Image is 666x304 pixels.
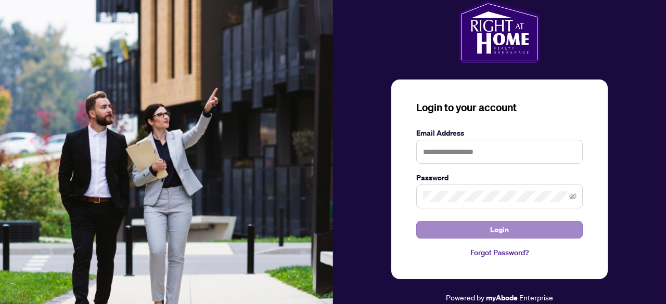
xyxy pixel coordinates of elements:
[459,1,540,63] img: ma-logo
[416,127,583,139] label: Email Address
[569,193,577,200] span: eye-invisible
[519,293,553,302] span: Enterprise
[416,247,583,258] a: Forgot Password?
[486,292,518,303] a: myAbode
[490,221,509,238] span: Login
[446,293,484,302] span: Powered by
[416,221,583,239] button: Login
[416,100,583,115] h3: Login to your account
[416,172,583,183] label: Password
